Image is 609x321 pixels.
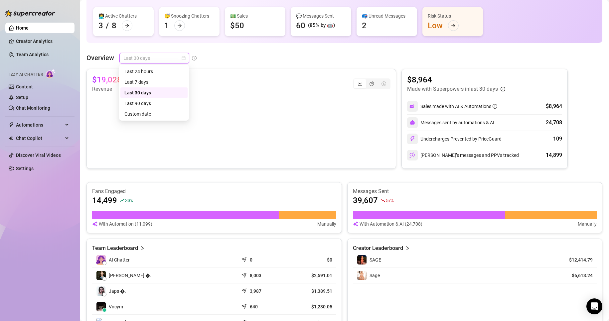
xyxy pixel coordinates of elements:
[241,256,248,262] span: send
[16,120,63,130] span: Automations
[562,272,593,279] article: $6,613.24
[86,53,114,63] article: Overview
[357,255,367,265] img: SAGE
[291,303,332,310] article: $1,230.05
[370,257,381,263] span: SAGE
[308,22,335,30] div: (85% by 🤖)
[381,198,385,203] span: fall
[362,12,412,20] div: 📪 Unread Messages
[360,220,422,228] article: With Automation & AI (24,708)
[120,109,188,119] div: Custom date
[386,197,393,203] span: 57 %
[96,302,106,311] img: Vncym
[407,85,498,93] article: Made with Superpowers in last 30 days
[5,10,55,17] img: logo-BBDzfeDw.svg
[409,136,415,142] img: svg%3e
[99,220,152,228] article: With Automation (11,099)
[124,110,184,118] div: Custom date
[92,220,97,228] img: svg%3e
[381,81,386,86] span: dollar-circle
[120,66,188,77] div: Last 24 hours
[291,272,332,279] article: $2,591.01
[407,134,502,144] div: Undercharges Prevented by PriceGuard
[250,303,258,310] article: 640
[578,220,597,228] article: Manually
[16,166,34,171] a: Settings
[357,271,367,280] img: Sage
[420,103,497,110] div: Sales made with AI & Automations
[109,303,123,310] span: Vncym
[112,20,116,31] div: 8
[164,20,169,31] div: 1
[241,302,248,309] span: send
[16,105,50,111] a: Chat Monitoring
[96,255,106,265] img: izzy-ai-chatter-avatar-DDCN_rTZ.svg
[125,197,133,203] span: 33 %
[353,78,390,89] div: segmented control
[296,12,346,20] div: 💬 Messages Sent
[109,272,151,279] span: [PERSON_NAME] �.
[92,74,122,85] article: $19,028
[16,153,61,158] a: Discover Viral Videos
[9,122,14,128] span: thunderbolt
[546,119,562,127] div: 24,708
[96,271,106,280] img: 𝓜𝓲𝓽𝓬𝓱 🌻
[370,81,374,86] span: pie-chart
[586,298,602,314] div: Open Intercom Messenger
[230,12,280,20] div: 💵 Sales
[120,87,188,98] div: Last 30 days
[123,53,185,63] span: Last 30 days
[296,20,305,31] div: 60
[92,244,138,252] article: Team Leaderboard
[140,244,145,252] span: right
[250,288,261,294] article: 3,987
[546,151,562,159] div: 14,899
[98,20,103,31] div: 3
[230,20,244,31] div: $50
[407,150,519,160] div: [PERSON_NAME]’s messages and PPVs tracked
[16,25,29,31] a: Home
[409,152,415,158] img: svg%3e
[409,103,415,109] img: svg%3e
[241,271,248,278] span: send
[353,244,403,252] article: Creator Leaderboard
[16,36,69,47] a: Creator Analytics
[16,95,28,100] a: Setup
[9,136,13,141] img: Chat Copilot
[405,244,410,252] span: right
[120,98,188,109] div: Last 90 days
[16,133,63,144] span: Chat Copilot
[182,56,186,60] span: calendar
[9,71,43,78] span: Izzy AI Chatter
[353,195,378,206] article: 39,607
[164,12,214,20] div: 😴 Snoozing Chatters
[120,198,124,203] span: rise
[353,188,597,195] article: Messages Sent
[92,188,336,195] article: Fans Engaged
[317,220,336,228] article: Manually
[96,286,106,296] img: Japs 🦋
[177,23,182,28] span: arrow-right
[407,117,494,128] div: Messages sent by automations & AI
[124,78,184,86] div: Last 7 days
[46,69,56,78] img: AI Chatter
[109,256,130,264] span: AI Chatter
[124,89,184,96] div: Last 30 days
[241,287,248,293] span: send
[120,77,188,87] div: Last 7 days
[16,84,33,89] a: Content
[562,257,593,263] article: $12,414.79
[451,23,456,28] span: arrow-right
[125,23,129,28] span: arrow-right
[92,195,117,206] article: 14,499
[250,257,252,263] article: 0
[98,12,148,20] div: 👩‍💻 Active Chatters
[291,288,332,294] article: $1,389.51
[362,20,367,31] div: 2
[250,272,261,279] article: 8,003
[553,135,562,143] div: 109
[124,68,184,75] div: Last 24 hours
[546,102,562,110] div: $8,964
[358,81,362,86] span: line-chart
[109,287,126,295] span: Japs �.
